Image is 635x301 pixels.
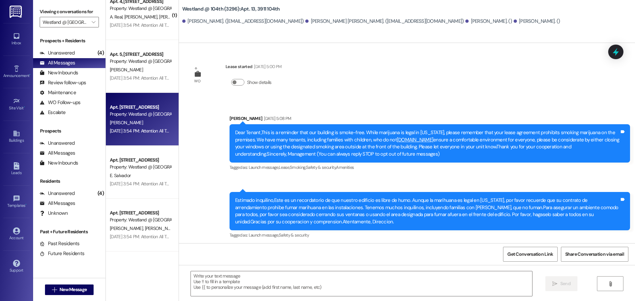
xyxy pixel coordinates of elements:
[110,209,171,216] div: Apt. [STREET_ADDRESS]
[159,14,226,20] span: [PERSON_NAME] [PERSON_NAME]
[235,197,619,225] div: Estimado inquilino,Este es un recordatorio de que nuestro edificio es libre de humo. Aunque la ma...
[397,136,433,143] a: [DOMAIN_NAME]
[124,14,159,20] span: [PERSON_NAME]
[182,18,304,25] div: [PERSON_NAME]. ([EMAIL_ADDRESS][DOMAIN_NAME])
[465,18,512,25] div: [PERSON_NAME]. ()
[336,165,354,170] span: Amenities
[235,129,619,158] div: Dear Tenant,This is a reminder that our building is smoke-free. While marijuana is legal in [US_S...
[52,287,57,292] i: 
[552,281,557,286] i: 
[249,165,279,170] span: Launch message ,
[10,6,23,18] img: ResiDesk Logo
[230,230,630,240] div: Tagged as:
[194,78,200,85] div: WO
[40,7,99,17] label: Viewing conversations for
[507,251,553,258] span: Get Conversation Link
[230,115,630,124] div: [PERSON_NAME]
[24,105,25,109] span: •
[305,18,464,25] div: [PERSON_NAME] [PERSON_NAME]. ([EMAIL_ADDRESS][DOMAIN_NAME])
[43,17,88,27] input: All communities
[182,6,280,13] b: Westland @ 104th (3296): Apt. 13, 3911 104th
[247,79,272,86] label: Show details
[3,193,30,211] a: Templates •
[3,128,30,146] a: Buildings
[110,172,131,178] span: E. Salvador
[110,104,171,111] div: Apt. [STREET_ADDRESS]
[45,284,94,295] button: New Message
[40,150,75,157] div: All Messages
[110,111,171,118] div: Property: Westland @ [GEOGRAPHIC_DATA] ([STREET_ADDRESS][PERSON_NAME]) (3377)
[110,14,124,20] span: A. Real
[290,165,306,170] span: Smoking ,
[110,67,143,73] span: [PERSON_NAME]
[40,190,75,197] div: Unanswered
[110,58,171,65] div: Property: Westland @ [GEOGRAPHIC_DATA] ([STREET_ADDRESS][PERSON_NAME]) (3377)
[110,51,171,58] div: Apt. 5, [STREET_ADDRESS]
[110,5,171,12] div: Property: Westland @ [GEOGRAPHIC_DATA] ([STREET_ADDRESS][PERSON_NAME]) (3377)
[60,286,87,293] span: New Message
[40,109,65,116] div: Escalate
[40,89,76,96] div: Maintenance
[565,251,624,258] span: Share Conversation via email
[503,247,557,262] button: Get Conversation Link
[3,30,30,48] a: Inbox
[25,202,26,207] span: •
[40,160,78,167] div: New Inbounds
[40,50,75,56] div: Unanswered
[40,69,78,76] div: New Inbounds
[33,37,106,44] div: Prospects + Residents
[92,19,95,25] i: 
[560,280,571,287] span: Send
[33,178,106,185] div: Residents
[110,181,474,187] div: [DATE] 3:54 PM: Attention All Tenants; Please remember not leave your chairs outside. This can le...
[545,276,577,291] button: Send
[110,225,145,231] span: [PERSON_NAME]
[110,128,474,134] div: [DATE] 3:54 PM: Attention All Tenants; Please remember not leave your chairs outside. This can le...
[110,22,474,28] div: [DATE] 3:54 PM: Attention All Tenants; Please remember not leave your chairs outside. This can le...
[40,79,86,86] div: Review follow-ups
[40,210,68,217] div: Unknown
[306,165,336,170] span: Safety & security ,
[110,157,171,164] div: Apt. [STREET_ADDRESS]
[29,72,30,77] span: •
[33,228,106,235] div: Past + Future Residents
[249,232,279,238] span: Launch message ,
[33,128,106,134] div: Prospects
[96,48,106,58] div: (4)
[279,232,309,238] span: Safety & security
[40,99,80,106] div: WO Follow-ups
[3,95,30,113] a: Site Visit •
[40,250,84,257] div: Future Residents
[514,18,560,25] div: [PERSON_NAME]. ()
[40,59,75,66] div: All Messages
[40,200,75,207] div: All Messages
[40,240,80,247] div: Past Residents
[110,120,143,126] span: [PERSON_NAME]
[110,216,171,223] div: Property: Westland @ [GEOGRAPHIC_DATA] ([STREET_ADDRESS][PERSON_NAME]) (3377)
[226,63,281,72] div: Lease started
[145,225,178,231] span: [PERSON_NAME]
[230,163,630,172] div: Tagged as:
[3,258,30,276] a: Support
[279,165,290,170] span: Lease ,
[252,63,281,70] div: [DATE] 5:00 PM
[608,281,613,286] i: 
[561,247,628,262] button: Share Conversation via email
[3,225,30,243] a: Account
[110,75,474,81] div: [DATE] 3:54 PM: Attention All Tenants; Please remember not leave your chairs outside. This can le...
[40,140,75,147] div: Unanswered
[3,160,30,178] a: Leads
[110,164,171,170] div: Property: Westland @ [GEOGRAPHIC_DATA] ([STREET_ADDRESS][PERSON_NAME]) (3377)
[96,188,106,199] div: (4)
[262,115,291,122] div: [DATE] 5:08 PM
[110,234,474,240] div: [DATE] 3:54 PM: Attention All Tenants; Please remember not leave your chairs outside. This can le...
